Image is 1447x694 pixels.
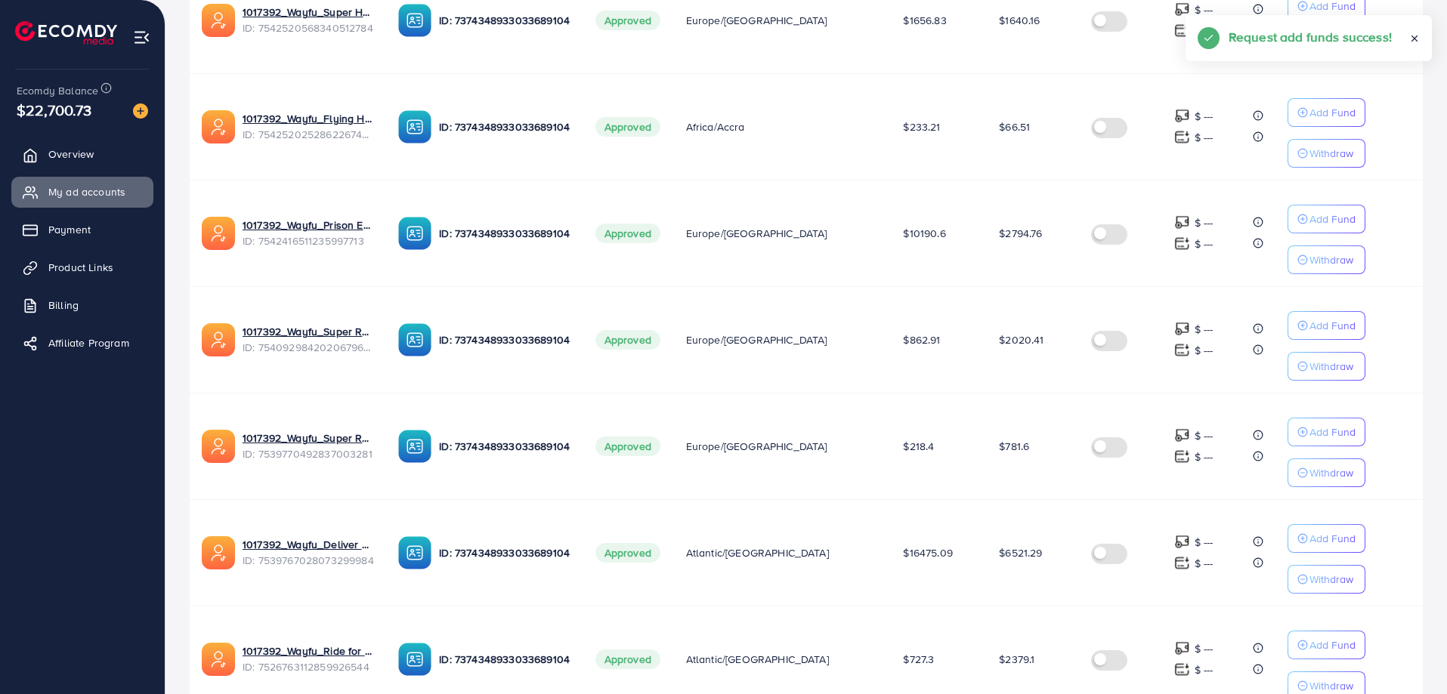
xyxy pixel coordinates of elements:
span: $218.4 [903,439,934,454]
button: Add Fund [1288,205,1365,233]
img: ic-ba-acc.ded83a64.svg [398,643,431,676]
p: ID: 7374348933033689104 [439,544,570,562]
img: top-up amount [1174,23,1190,39]
iframe: Chat [1383,626,1436,683]
p: Add Fund [1309,210,1356,228]
span: Approved [595,330,660,350]
p: Add Fund [1309,423,1356,441]
p: ID: 7374348933033689104 [439,331,570,349]
p: Withdraw [1309,357,1353,375]
span: Billing [48,298,79,313]
a: 1017392_Wayfu_Super Hero: City Wars_iOS [243,5,374,20]
span: ID: 7540929842020679688 [243,340,374,355]
button: Withdraw [1288,139,1365,168]
p: Withdraw [1309,144,1353,162]
p: $ --- [1195,128,1214,147]
span: ID: 7526763112859926544 [243,659,374,674]
button: Withdraw [1288,352,1365,381]
a: 1017392_Wayfu_Flying Hero Cyber City_iOS [243,111,374,126]
a: 1017392_Wayfu_Super Rolling Ball Balance [243,430,374,446]
span: ID: 7542416511235997713 [243,233,374,248]
p: $ --- [1195,341,1214,359]
button: Withdraw [1288,245,1365,274]
h5: Request add funds success! [1229,27,1392,47]
p: $ --- [1195,427,1214,445]
img: image [133,103,148,119]
img: top-up amount [1174,534,1190,550]
span: Europe/[GEOGRAPHIC_DATA] [686,226,827,241]
span: $781.6 [999,439,1029,454]
img: top-up amount [1174,640,1190,656]
img: ic-ads-acc.e4c84228.svg [202,323,235,356]
p: $ --- [1195,661,1214,679]
a: My ad accounts [11,177,153,207]
p: Add Fund [1309,316,1356,335]
span: Europe/[GEOGRAPHIC_DATA] [686,332,827,347]
p: ID: 7374348933033689104 [439,437,570,455]
img: ic-ba-acc.ded83a64.svg [398,323,431,356]
p: Add Fund [1309,529,1356,547]
p: Withdraw [1309,251,1353,269]
p: Withdraw [1309,464,1353,482]
p: $ --- [1195,235,1214,253]
button: Add Fund [1288,418,1365,446]
span: $66.51 [999,119,1030,134]
div: <span class='underline'>1017392_Wayfu_Super Rope Hero_Crime City</span></br>7540929842020679688 [243,324,374,355]
p: $ --- [1195,640,1214,658]
span: Ecomdy Balance [17,83,98,98]
div: <span class='underline'>1017392_Wayfu_Super Rolling Ball Balance</span></br>7539770492837003281 [243,430,374,461]
img: logo [15,21,117,45]
button: Add Fund [1288,524,1365,553]
span: $727.3 [903,652,934,667]
span: Approved [595,436,660,456]
p: $ --- [1195,554,1214,572]
img: top-up amount [1174,2,1190,17]
span: Europe/[GEOGRAPHIC_DATA] [686,439,827,454]
div: <span class='underline'>1017392_Wayfu_Flying Hero Cyber City_iOS</span></br>7542520252862267408 [243,111,374,142]
span: Product Links [48,260,113,275]
span: Approved [595,11,660,30]
img: ic-ads-acc.e4c84228.svg [202,430,235,463]
a: Affiliate Program [11,328,153,358]
img: top-up amount [1174,449,1190,464]
img: ic-ads-acc.e4c84228.svg [202,217,235,250]
img: ic-ads-acc.e4c84228.svg [202,536,235,569]
a: 1017392_Wayfu_Deliver Till Dawn_iOS [243,537,374,552]
span: Atlantic/[GEOGRAPHIC_DATA] [686,652,829,667]
p: Add Fund [1309,103,1356,122]
span: Overview [48,147,94,162]
div: <span class='underline'>1017392_Wayfu_Prison Escape</span></br>7542416511235997713 [243,217,374,248]
a: 1017392_Wayfu_Prison Escape [243,217,374,233]
img: top-up amount [1174,342,1190,358]
img: top-up amount [1174,214,1190,230]
span: $22,700.73 [17,99,92,121]
p: ID: 7374348933033689104 [439,118,570,136]
img: ic-ba-acc.ded83a64.svg [398,4,431,37]
p: Add Fund [1309,636,1356,654]
span: $6521.29 [999,545,1042,560]
a: Payment [11,214,153,245]
span: $233.21 [903,119,940,134]
div: <span class='underline'>1017392_Wayfu_Deliver Till Dawn_iOS</span></br>7539767028073299984 [243,537,374,568]
img: ic-ads-acc.e4c84228.svg [202,643,235,676]
img: top-up amount [1174,129,1190,145]
span: $16475.09 [903,545,952,560]
img: ic-ba-acc.ded83a64.svg [398,430,431,463]
span: Approved [595,224,660,243]
img: top-up amount [1174,236,1190,251]
p: $ --- [1195,107,1214,125]
span: Approved [595,649,660,669]
span: Atlantic/[GEOGRAPHIC_DATA] [686,545,829,560]
img: top-up amount [1174,108,1190,124]
span: Approved [595,117,660,137]
span: ID: 7539770492837003281 [243,446,374,461]
span: ID: 7539767028073299984 [243,553,374,568]
span: Approved [595,543,660,563]
span: ID: 7542520252862267408 [243,127,374,142]
span: $2020.41 [999,332,1044,347]
span: $2794.76 [999,226,1042,241]
img: top-up amount [1174,427,1190,443]
p: $ --- [1195,214,1214,232]
p: $ --- [1195,448,1214,466]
